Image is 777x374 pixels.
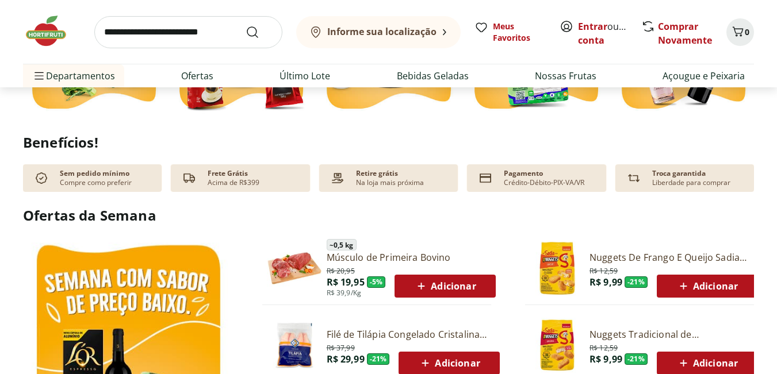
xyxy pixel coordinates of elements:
a: Nossas Frutas [535,69,596,83]
img: truck [180,169,198,187]
a: Comprar Novamente [658,20,712,47]
p: Liberdade para comprar [652,178,730,187]
img: Músculo de Primeira Bovino [267,241,322,296]
span: R$ 37,99 [327,341,355,353]
span: R$ 9,99 [590,353,622,365]
a: Filé de Tilápia Congelado Cristalina 400g [327,328,500,341]
button: Informe sua localização [296,16,461,48]
p: Na loja mais próxima [356,178,424,187]
p: Frete Grátis [208,169,248,178]
p: Acima de R$399 [208,178,259,187]
img: card [476,169,495,187]
p: Sem pedido mínimo [60,169,129,178]
h2: Ofertas da Semana [23,206,754,225]
span: R$ 12,59 [590,341,618,353]
button: Submit Search [246,25,273,39]
span: Departamentos [32,62,115,90]
span: R$ 19,95 [327,276,365,288]
img: Filé de Tilápia Congelado Cristalina 400g [267,318,322,373]
span: ou [578,20,629,47]
p: Compre como preferir [60,178,132,187]
a: Nuggets Tradicional de [PERSON_NAME] - 300g [590,328,757,341]
img: check [32,169,51,187]
span: ~ 0,5 kg [327,239,357,250]
b: Informe sua localização [327,25,437,38]
input: search [94,16,282,48]
span: - 21 % [625,276,648,288]
span: - 21 % [367,353,390,365]
a: Criar conta [578,20,641,47]
a: Açougue e Peixaria [663,69,745,83]
a: Ofertas [181,69,213,83]
button: Adicionar [657,275,757,298]
a: Entrar [578,20,607,33]
img: Nuggets Tradicional de Frango Sadia - 300g [530,318,585,373]
button: Carrinho [726,18,754,46]
a: Bebidas Geladas [397,69,469,83]
img: payment [328,169,347,187]
button: Adicionar [395,275,495,298]
span: R$ 12,59 [590,264,618,276]
img: Devolução [625,169,643,187]
a: Nuggets De Frango E Queijo Sadia 300G [590,251,757,264]
span: R$ 39,9/Kg [327,288,362,298]
span: Adicionar [676,356,738,370]
span: Meus Favoritos [493,21,546,44]
a: Último Lote [280,69,330,83]
span: Adicionar [418,356,480,370]
a: Meus Favoritos [474,21,546,44]
span: - 5 % [367,276,386,288]
span: 0 [745,26,749,37]
p: Troca garantida [652,169,706,178]
p: Retire grátis [356,169,398,178]
span: Adicionar [414,279,476,293]
a: Músculo de Primeira Bovino [327,251,496,264]
span: R$ 9,99 [590,276,622,288]
span: - 21 % [625,353,648,365]
img: Nuggets de Frango e Queijo Sadia 300g [530,241,585,296]
p: Crédito-Débito-PIX-VA/VR [504,178,584,187]
h2: Benefícios! [23,134,754,151]
p: Pagamento [504,169,543,178]
img: Hortifruti [23,14,81,48]
span: Adicionar [676,279,738,293]
span: R$ 29,99 [327,353,365,365]
button: Menu [32,62,46,90]
span: R$ 20,95 [327,264,355,276]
